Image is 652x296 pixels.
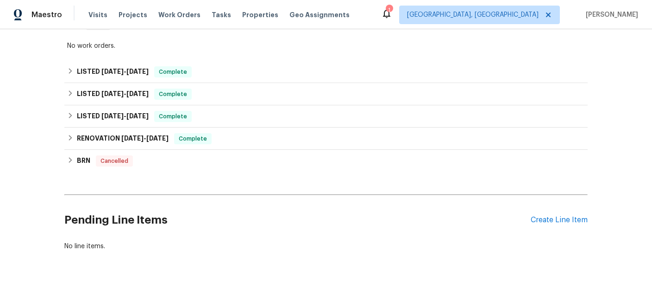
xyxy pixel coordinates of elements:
div: BRN Cancelled [64,150,588,172]
span: Work Orders [158,10,201,19]
div: Create Line Item [531,216,588,225]
span: Cancelled [97,156,132,166]
span: Properties [242,10,278,19]
span: Complete [155,67,191,77]
span: Complete [155,112,191,121]
span: - [101,90,149,97]
span: - [101,68,149,75]
div: LISTED [DATE]-[DATE]Complete [64,61,588,83]
div: RENOVATION [DATE]-[DATE]Complete [64,128,588,150]
span: [DATE] [121,135,144,142]
span: - [121,135,169,142]
div: LISTED [DATE]-[DATE]Complete [64,105,588,128]
span: [DATE] [101,68,124,75]
h6: LISTED [77,66,149,77]
span: [DATE] [126,90,149,97]
span: Complete [155,90,191,99]
h2: Pending Line Items [64,199,531,242]
span: Complete [175,134,211,143]
h6: RENOVATION [77,133,169,144]
div: LISTED [DATE]-[DATE]Complete [64,83,588,105]
span: - [101,113,149,119]
div: No work orders. [67,41,585,51]
span: Tasks [212,12,231,18]
span: Geo Assignments [289,10,350,19]
h6: BRN [77,155,90,167]
h6: LISTED [77,89,149,100]
span: Maestro [31,10,62,19]
div: 1 [386,6,392,15]
div: No line items. [64,242,588,251]
span: Projects [119,10,147,19]
span: Visits [88,10,107,19]
span: [DATE] [146,135,169,142]
span: [DATE] [126,113,149,119]
span: [DATE] [101,113,124,119]
span: [GEOGRAPHIC_DATA], [GEOGRAPHIC_DATA] [407,10,539,19]
span: [PERSON_NAME] [582,10,638,19]
h6: LISTED [77,111,149,122]
span: [DATE] [101,90,124,97]
span: [DATE] [126,68,149,75]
